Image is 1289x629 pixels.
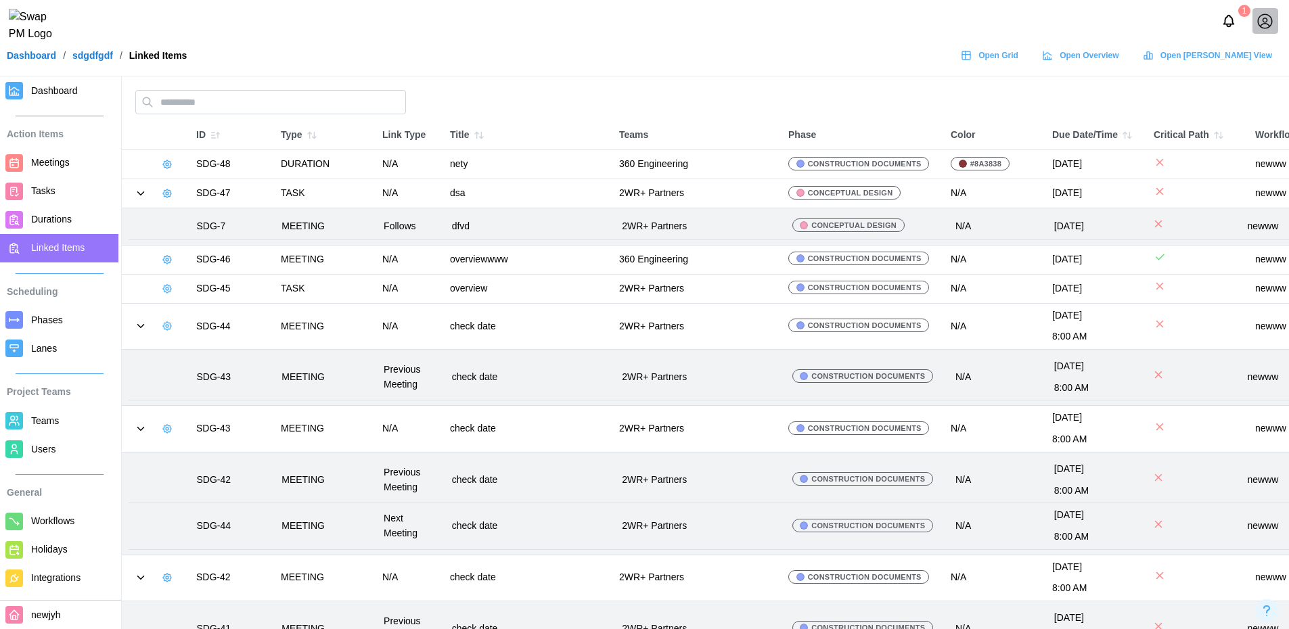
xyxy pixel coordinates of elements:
span: Holidays [31,544,68,555]
span: Workflows [31,515,74,526]
div: Title [450,126,606,145]
span: Open Overview [1060,46,1118,65]
span: Construction Documents [808,158,922,170]
td: N/A [944,274,1045,303]
div: / [120,51,122,60]
span: Linked Items [31,242,85,253]
td: check date [445,503,615,549]
td: check date [443,303,612,349]
td: check date [445,354,615,400]
div: 8:00 AM [1052,581,1140,596]
td: N/A [944,303,1045,349]
div: 8:00 AM [1052,329,1140,344]
span: #8a3838 [970,158,1001,170]
div: [DATE] [1052,252,1140,267]
div: [DATE] [1052,281,1140,296]
td: N/A [944,179,1045,208]
td: 2WR+ Partners [615,457,785,503]
td: N/A [944,406,1045,452]
span: Open [PERSON_NAME] View [1160,46,1272,65]
span: Teams [31,415,59,426]
td: Next Meeting [377,503,445,549]
div: Link Type [382,128,436,143]
span: Construction Documents [808,319,922,331]
span: Open Grid [978,46,1018,65]
span: Construction Documents [808,571,922,583]
a: Open Grid [954,45,1028,66]
td: MEETING [274,245,376,274]
td: TASK [274,274,376,303]
a: sdgdfgdf [72,51,113,60]
td: check date [443,555,612,601]
td: Previous Meeting [377,457,445,503]
td: 360 Engineering [612,245,782,274]
td: SDG-44 [189,303,274,349]
td: DURATION [274,150,376,179]
td: 2WR+ Partners [612,303,782,349]
td: MEETING [275,213,377,239]
td: 2WR+ Partners [612,179,782,208]
a: Open [PERSON_NAME] View [1136,45,1282,66]
div: [DATE] [1054,508,1139,523]
span: Construction Documents [808,281,922,294]
span: Tasks [31,185,55,196]
td: SDG-44 [190,503,275,549]
div: [DATE] [1052,308,1140,323]
span: Conceptual Design [811,219,897,231]
td: Follows [377,213,445,239]
span: Construction Documents [811,519,925,532]
div: Phase [788,128,937,143]
td: Previous Meeting [377,354,445,400]
div: [DATE] [1052,560,1140,575]
div: [DATE] [1054,359,1139,374]
td: N/A [949,213,1047,239]
div: [DATE] [1052,411,1140,425]
span: Dashboard [31,85,78,96]
a: Open Overview [1035,45,1129,66]
td: MEETING [274,406,376,452]
td: dfvd [445,213,615,239]
td: MEETING [275,354,377,400]
td: MEETING [275,503,377,549]
td: 2WR+ Partners [612,555,782,601]
span: Phases [31,314,63,325]
td: N/A [376,150,443,179]
td: MEETING [275,457,377,503]
td: N/A [944,555,1045,601]
div: 8:00 AM [1052,432,1140,447]
td: SDG-48 [189,150,274,179]
td: 2WR+ Partners [615,354,785,400]
td: check date [443,406,612,452]
td: 2WR+ Partners [612,274,782,303]
td: N/A [376,245,443,274]
div: Critical Path [1154,126,1242,145]
div: Due Date/Time [1052,126,1140,145]
span: Construction Documents [808,252,922,264]
div: [DATE] [1054,611,1139,626]
div: 8:00 AM [1054,484,1139,498]
td: 2WR+ Partners [615,213,785,239]
td: N/A [376,303,443,349]
div: / [63,51,66,60]
td: MEETING [274,555,376,601]
td: SDG-47 [189,179,274,208]
td: N/A [944,245,1045,274]
td: 2WR+ Partners [612,406,782,452]
div: [DATE] [1052,186,1140,201]
td: SDG-43 [189,406,274,452]
td: MEETING [274,303,376,349]
td: overview [443,274,612,303]
span: Construction Documents [811,473,925,485]
div: Type [281,126,369,145]
span: Conceptual Design [808,187,893,199]
span: Meetings [31,157,70,168]
td: nety [443,150,612,179]
td: SDG-45 [189,274,274,303]
td: check date [445,457,615,503]
a: Dashboard [7,51,56,60]
td: N/A [949,503,1047,549]
td: N/A [949,354,1047,400]
span: newjyh [31,609,61,620]
span: Lanes [31,343,57,354]
td: 2WR+ Partners [615,503,785,549]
